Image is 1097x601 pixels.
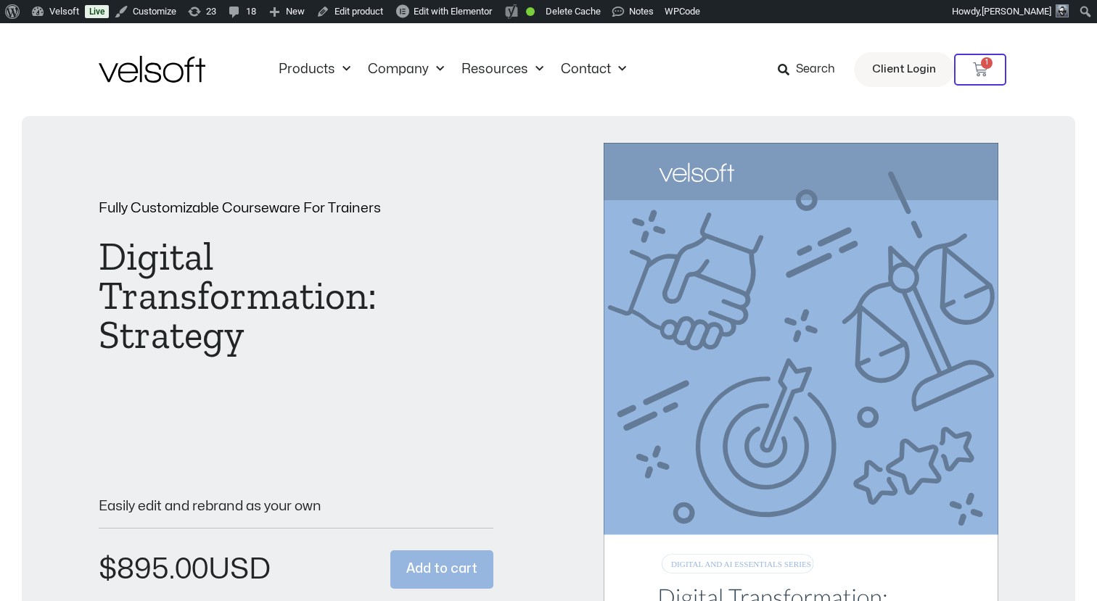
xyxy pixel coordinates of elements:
[99,202,493,215] p: Fully Customizable Courseware For Trainers
[99,56,205,83] img: Velsoft Training Materials
[796,60,835,79] span: Search
[414,6,492,17] span: Edit with Elementor
[453,62,552,78] a: ResourcesMenu Toggle
[359,62,453,78] a: CompanyMenu Toggle
[526,7,535,16] div: Good
[270,62,359,78] a: ProductsMenu Toggle
[99,555,208,584] bdi: 895.00
[390,550,493,589] button: Add to cart
[872,60,936,79] span: Client Login
[982,6,1051,17] span: [PERSON_NAME]
[85,5,109,18] a: Live
[954,54,1006,86] a: 1
[99,237,493,355] h1: Digital Transformation: Strategy
[270,62,635,78] nav: Menu
[981,57,993,69] span: 1
[99,555,117,584] span: $
[552,62,635,78] a: ContactMenu Toggle
[99,500,493,513] p: Easily edit and rebrand as your own
[778,57,845,82] a: Search
[854,52,954,87] a: Client Login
